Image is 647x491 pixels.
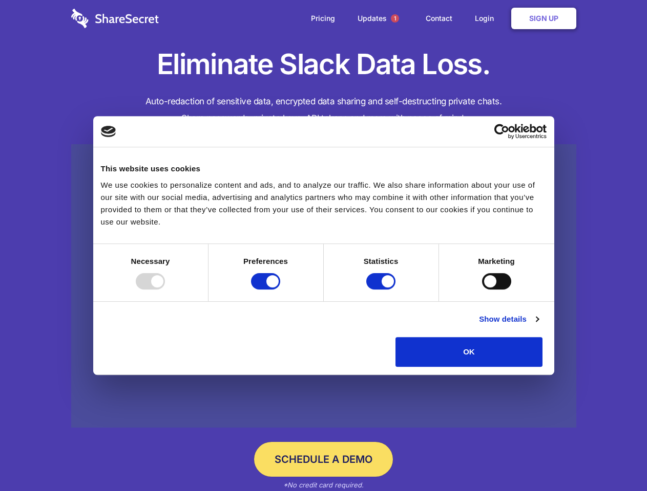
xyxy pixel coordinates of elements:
strong: Preferences [243,257,288,265]
button: OK [395,337,542,367]
a: Pricing [301,3,345,34]
a: Wistia video thumbnail [71,144,576,428]
span: 1 [391,14,399,23]
a: Show details [479,313,538,325]
h1: Eliminate Slack Data Loss. [71,46,576,83]
h4: Auto-redaction of sensitive data, encrypted data sharing and self-destructing private chats. Shar... [71,93,576,127]
strong: Marketing [478,257,515,265]
img: logo-wordmark-white-trans-d4663122ce5f474addd5e946df7df03e33cb6a1c49d2221995e7729f52c070b2.svg [71,9,159,28]
img: logo [101,126,116,137]
strong: Necessary [131,257,170,265]
strong: Statistics [364,257,399,265]
a: Contact [415,3,463,34]
a: Sign Up [511,8,576,29]
div: We use cookies to personalize content and ads, and to analyze our traffic. We also share informat... [101,179,547,228]
a: Login [465,3,509,34]
em: *No credit card required. [283,481,364,489]
a: Schedule a Demo [254,442,393,477]
a: Usercentrics Cookiebot - opens in a new window [457,124,547,139]
div: This website uses cookies [101,163,547,175]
